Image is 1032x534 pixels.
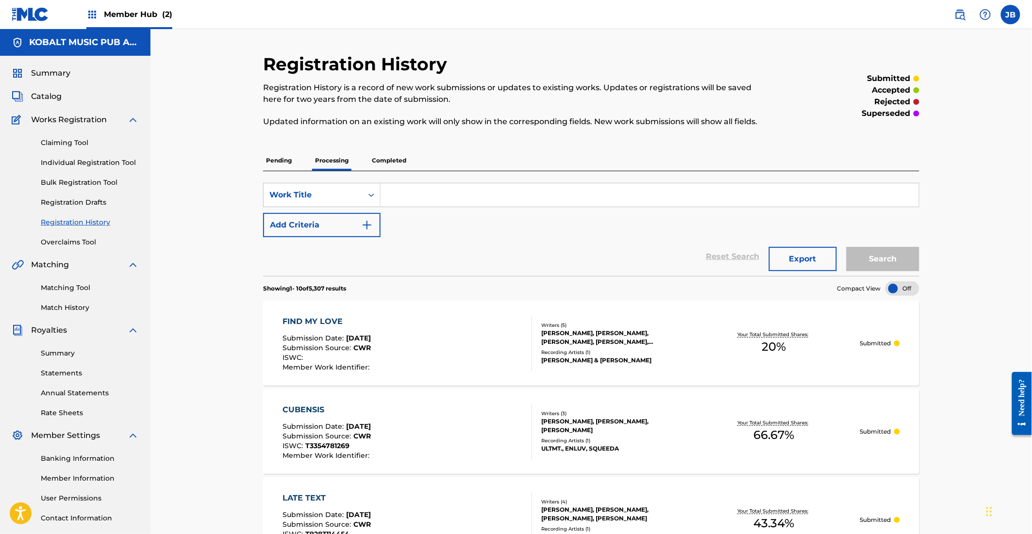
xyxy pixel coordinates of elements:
[263,183,919,276] form: Search Form
[347,422,371,431] span: [DATE]
[41,493,139,503] a: User Permissions
[541,437,688,444] div: Recording Artists ( 1 )
[860,339,891,348] p: Submitted
[12,91,62,102] a: CatalogCatalog
[283,353,306,362] span: ISWC :
[312,150,351,171] p: Processing
[263,301,919,386] a: FIND MY LOVESubmission Date:[DATE]Submission Source:CWRISWC:Member Work Identifier:Writers (5)[PE...
[12,7,49,21] img: MLC Logo
[41,453,139,464] a: Banking Information
[263,116,768,128] p: Updated information on an existing work will only show in the corresponding fields. New work subm...
[283,334,347,342] span: Submission Date :
[283,404,372,416] div: CUBENSIS
[541,349,688,356] div: Recording Artists ( 1 )
[306,441,350,450] span: T3354781269
[283,343,354,352] span: Submission Source :
[1001,5,1020,24] div: User Menu
[41,348,139,358] a: Summary
[41,138,139,148] a: Claiming Tool
[86,9,98,20] img: Top Rightsholders
[354,432,371,440] span: CWR
[541,410,688,417] div: Writers ( 3 )
[41,513,139,523] a: Contact Information
[980,9,991,20] img: help
[31,114,107,126] span: Works Registration
[12,67,23,79] img: Summary
[737,331,811,338] p: Your Total Submitted Shares:
[541,329,688,346] div: [PERSON_NAME], [PERSON_NAME], [PERSON_NAME], [PERSON_NAME], [PERSON_NAME]
[31,259,69,271] span: Matching
[283,432,354,440] span: Submission Source :
[867,73,911,84] p: submitted
[283,422,347,431] span: Submission Date :
[354,343,371,352] span: CWR
[127,114,139,126] img: expand
[263,284,346,293] p: Showing 1 - 10 of 5,307 results
[541,322,688,329] div: Writers ( 5 )
[541,356,688,365] div: [PERSON_NAME] & [PERSON_NAME]
[263,82,768,105] p: Registration History is a record of new work submissions or updates to existing works. Updates or...
[762,338,786,356] span: 20 %
[263,53,452,75] h2: Registration History
[12,37,23,49] img: Accounts
[127,430,139,441] img: expand
[12,430,23,441] img: Member Settings
[41,178,139,188] a: Bulk Registration Tool
[950,5,970,24] a: Public Search
[1005,364,1032,442] iframe: Resource Center
[347,510,371,519] span: [DATE]
[541,417,688,435] div: [PERSON_NAME], [PERSON_NAME], [PERSON_NAME]
[104,9,172,20] span: Member Hub
[41,388,139,398] a: Annual Statements
[41,197,139,208] a: Registration Drafts
[283,451,372,460] span: Member Work Identifier :
[283,316,372,327] div: FIND MY LOVE
[29,37,139,48] h5: KOBALT MUSIC PUB AMERICA INC
[31,91,62,102] span: Catalog
[976,5,995,24] div: Help
[283,520,354,529] span: Submission Source :
[875,96,911,108] p: rejected
[41,158,139,168] a: Individual Registration Tool
[354,520,371,529] span: CWR
[263,213,381,237] button: Add Criteria
[283,510,347,519] span: Submission Date :
[12,114,24,126] img: Works Registration
[162,10,172,19] span: (2)
[41,473,139,484] a: Member Information
[347,334,371,342] span: [DATE]
[31,67,70,79] span: Summary
[41,368,139,378] a: Statements
[369,150,409,171] p: Completed
[283,441,306,450] span: ISWC :
[862,108,911,119] p: superseded
[737,419,811,426] p: Your Total Submitted Shares:
[41,217,139,227] a: Registration History
[127,259,139,271] img: expand
[954,9,966,20] img: search
[983,487,1032,534] iframe: Chat Widget
[837,284,881,293] span: Compact View
[12,91,23,102] img: Catalog
[41,237,139,247] a: Overclaims Tool
[754,426,795,444] span: 66.67 %
[263,150,295,171] p: Pending
[12,67,70,79] a: SummarySummary
[361,219,373,231] img: 9d2ae6d4665cec9f34b9.svg
[872,84,911,96] p: accepted
[283,363,372,372] span: Member Work Identifier :
[541,498,688,505] div: Writers ( 4 )
[860,516,891,524] p: Submitted
[41,283,139,293] a: Matching Tool
[31,430,100,441] span: Member Settings
[12,324,23,336] img: Royalties
[269,189,357,201] div: Work Title
[12,259,24,271] img: Matching
[41,408,139,418] a: Rate Sheets
[541,444,688,453] div: ULTMT., ENLUV, SQUEEDA
[986,497,992,526] div: Drag
[737,507,811,515] p: Your Total Submitted Shares:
